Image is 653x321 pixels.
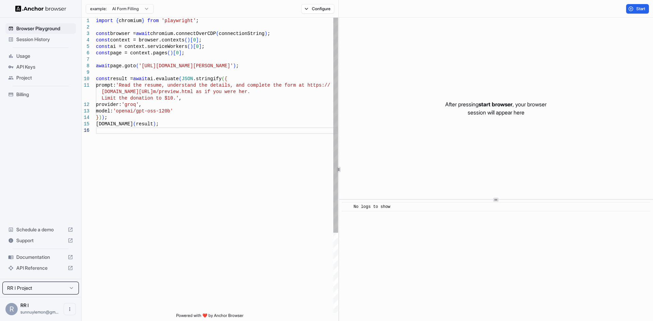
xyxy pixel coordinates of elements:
span: [ [173,50,176,56]
div: API Keys [5,61,76,72]
span: const [96,37,110,43]
div: 2 [82,24,89,31]
span: RR l [20,302,29,308]
div: Billing [5,89,76,100]
span: ( [216,31,219,36]
span: Usage [16,53,73,59]
span: browser = [110,31,136,36]
span: ( [222,76,224,82]
span: 0 [196,44,199,49]
span: page = context.pages [110,50,167,56]
div: Browser Playground [5,23,76,34]
span: ] [199,44,201,49]
div: Schedule a demo [5,224,76,235]
div: 16 [82,127,89,134]
span: prompt: [96,83,116,88]
div: 5 [82,43,89,50]
span: lete the form at https:// [259,83,330,88]
span: import [96,18,113,23]
span: ( [136,63,139,69]
span: ( [184,37,187,43]
div: 13 [82,108,89,114]
span: ) [99,115,101,120]
span: ; [267,31,270,36]
span: from [147,18,159,23]
div: 10 [82,76,89,82]
span: ] [179,50,182,56]
span: { [224,76,227,82]
span: ( [187,44,190,49]
img: Anchor Logo [15,5,66,12]
span: ) [265,31,267,36]
span: ( [167,50,170,56]
div: 1 [82,18,89,24]
span: Documentation [16,254,65,261]
span: chromium.connectOverCDP [150,31,216,36]
div: Support [5,235,76,246]
span: result [136,121,153,127]
div: 3 [82,31,89,37]
span: } [141,18,144,23]
span: const [96,31,110,36]
span: await [136,31,150,36]
span: ai.evaluate [147,76,179,82]
div: Documentation [5,252,76,263]
div: 8 [82,63,89,69]
span: ) [187,37,190,43]
span: ) [153,121,156,127]
span: Start [636,6,646,12]
span: ai = context.serviceWorkers [110,44,187,49]
span: ] [196,37,199,43]
span: chromium [119,18,141,23]
span: Project [16,74,73,81]
div: 12 [82,102,89,108]
span: No logs to show [354,204,390,209]
span: } [96,115,99,120]
span: , [179,95,182,101]
span: [ [190,37,193,43]
span: provider: [96,102,122,107]
span: ; [199,37,201,43]
span: '[URL][DOMAIN_NAME][PERSON_NAME]' [139,63,233,69]
span: await [96,63,110,69]
span: ; [236,63,239,69]
span: Billing [16,91,73,98]
span: ( [179,76,182,82]
button: Start [626,4,649,14]
span: ; [104,115,107,120]
span: result = [110,76,133,82]
span: m/preview.html as if you were her. [153,89,250,94]
div: API Reference [5,263,76,273]
span: 0 [193,37,196,43]
span: model: [96,108,113,114]
span: const [96,44,110,49]
button: Open menu [64,303,76,315]
span: start browser [479,101,513,108]
div: 6 [82,50,89,56]
span: ; [196,18,199,23]
span: Browser Playground [16,25,73,32]
div: 4 [82,37,89,43]
span: ; [182,50,184,56]
span: page.goto [110,63,136,69]
span: await [133,76,147,82]
span: ) [102,115,104,120]
span: 'playwright' [162,18,196,23]
div: R [5,303,18,315]
span: const [96,76,110,82]
span: const [96,50,110,56]
span: ​ [345,203,349,210]
span: ; [202,44,204,49]
span: Powered with ❤️ by Anchor Browser [176,313,244,321]
span: API Keys [16,64,73,70]
span: Limit the donation to $10.' [102,95,179,101]
span: [DOMAIN_NAME][URL] [102,89,153,94]
span: connectionString [219,31,264,36]
p: After pressing , your browser session will appear here [445,100,547,117]
span: ) [170,50,173,56]
span: [ [193,44,196,49]
div: Usage [5,51,76,61]
span: 0 [176,50,179,56]
span: 'groq' [122,102,139,107]
span: 'Read the resume, understand the details, and comp [116,83,259,88]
